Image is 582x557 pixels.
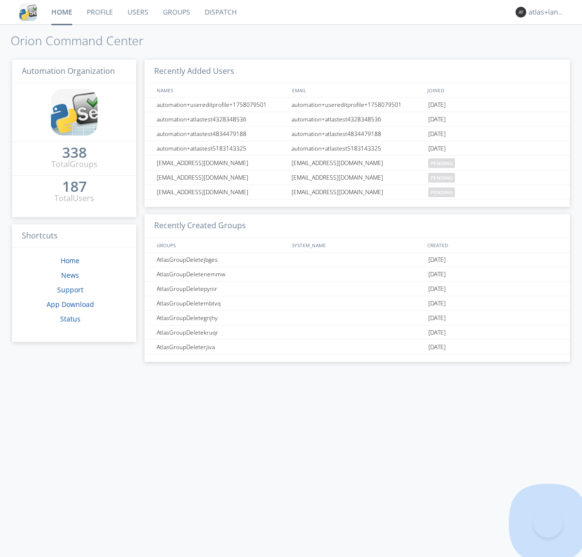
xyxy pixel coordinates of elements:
[428,325,446,340] span: [DATE]
[428,267,446,282] span: [DATE]
[145,112,570,127] a: automation+atlastest4328348536automation+atlastest4328348536[DATE]
[19,3,37,21] img: cddb5a64eb264b2086981ab96f4c1ba7
[154,170,289,185] div: [EMAIL_ADDRESS][DOMAIN_NAME]
[428,141,446,156] span: [DATE]
[428,112,446,127] span: [DATE]
[289,98,426,112] div: automation+usereditprofile+1758079501
[60,314,81,323] a: Status
[12,224,136,248] h3: Shortcuts
[154,127,289,141] div: automation+atlastest4834479188
[428,296,446,311] span: [DATE]
[428,127,446,141] span: [DATE]
[290,83,425,97] div: EMAIL
[154,267,289,281] div: AtlasGroupDeletenemmw
[154,185,289,199] div: [EMAIL_ADDRESS][DOMAIN_NAME]
[289,112,426,126] div: automation+atlastest4328348536
[62,148,87,157] div: 338
[289,127,426,141] div: automation+atlastest4834479188
[57,285,83,294] a: Support
[145,185,570,200] a: [EMAIL_ADDRESS][DOMAIN_NAME][EMAIL_ADDRESS][DOMAIN_NAME]pending
[428,340,446,354] span: [DATE]
[154,296,289,310] div: AtlasGroupDeletembtvq
[154,112,289,126] div: automation+atlastest4328348536
[289,141,426,155] div: automation+atlastest5183143325
[145,127,570,141] a: automation+atlastest4834479188automation+atlastest4834479188[DATE]
[145,98,570,112] a: automation+usereditprofile+1758079501automation+usereditprofile+1758079501[DATE]
[290,238,425,252] div: SYSTEM_NAME
[154,311,289,325] div: AtlasGroupDeletegnjhy
[145,340,570,354] a: AtlasGroupDeleterjiva[DATE]
[154,156,289,170] div: [EMAIL_ADDRESS][DOMAIN_NAME]
[62,148,87,159] a: 338
[145,282,570,296] a: AtlasGroupDeletepynir[DATE]
[145,214,570,238] h3: Recently Created Groups
[61,256,80,265] a: Home
[289,156,426,170] div: [EMAIL_ADDRESS][DOMAIN_NAME]
[62,182,87,193] a: 187
[428,158,455,168] span: pending
[154,98,289,112] div: automation+usereditprofile+1758079501
[425,83,561,97] div: JOINED
[516,7,526,17] img: 373638.png
[154,253,289,267] div: AtlasGroupDeletejbges
[154,238,287,252] div: GROUPS
[428,187,455,197] span: pending
[51,159,97,170] div: Total Groups
[54,193,94,204] div: Total Users
[154,325,289,339] div: AtlasGroupDeletekruqr
[529,7,565,17] div: atlas+language+check
[154,282,289,296] div: AtlasGroupDeletepynir
[289,170,426,185] div: [EMAIL_ADDRESS][DOMAIN_NAME]
[428,282,446,296] span: [DATE]
[145,296,570,311] a: AtlasGroupDeletembtvq[DATE]
[145,253,570,267] a: AtlasGroupDeletejbges[DATE]
[145,311,570,325] a: AtlasGroupDeletegnjhy[DATE]
[145,156,570,170] a: [EMAIL_ADDRESS][DOMAIN_NAME][EMAIL_ADDRESS][DOMAIN_NAME]pending
[47,300,94,309] a: App Download
[428,311,446,325] span: [DATE]
[22,66,115,76] span: Automation Organization
[428,173,455,183] span: pending
[51,89,97,135] img: cddb5a64eb264b2086981ab96f4c1ba7
[145,60,570,84] h3: Recently Added Users
[62,182,87,191] div: 187
[145,141,570,156] a: automation+atlastest5183143325automation+atlastest5183143325[DATE]
[145,170,570,185] a: [EMAIL_ADDRESS][DOMAIN_NAME][EMAIL_ADDRESS][DOMAIN_NAME]pending
[145,267,570,282] a: AtlasGroupDeletenemmw[DATE]
[61,270,79,280] a: News
[145,325,570,340] a: AtlasGroupDeletekruqr[DATE]
[154,340,289,354] div: AtlasGroupDeleterjiva
[533,508,563,538] iframe: Toggle Customer Support
[428,253,446,267] span: [DATE]
[425,238,561,252] div: CREATED
[428,98,446,112] span: [DATE]
[154,141,289,155] div: automation+atlastest5183143325
[154,83,287,97] div: NAMES
[289,185,426,199] div: [EMAIL_ADDRESS][DOMAIN_NAME]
